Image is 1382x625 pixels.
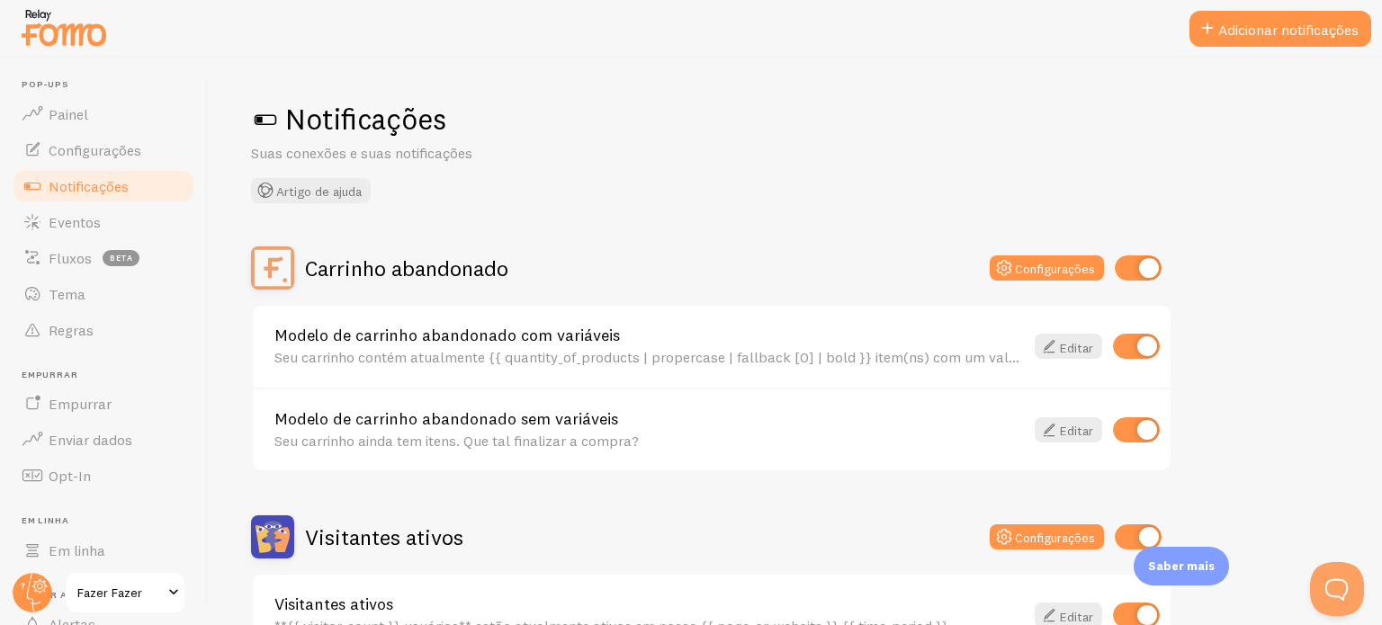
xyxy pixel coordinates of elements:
[1035,417,1102,442] a: Editar
[1035,334,1102,359] a: Editar
[276,183,362,200] font: Artigo de ajuda
[251,515,294,558] img: Visitantes ativos
[11,96,196,132] a: Painel
[49,321,94,339] font: Regras
[251,144,472,162] font: Suas conexões e suas notificações
[1060,608,1093,624] font: Editar
[11,386,196,422] a: Empurrar
[49,141,141,159] font: Configurações
[305,254,508,281] font: Carrinho abandonado
[1015,261,1095,277] font: Configurações
[1310,562,1364,616] iframe: Help Scout Beacon - Aberto
[305,523,463,550] font: Visitantes ativos
[251,178,371,203] button: Artigo de ajuda
[1060,339,1093,355] font: Editar
[11,240,196,276] a: Fluxos beta
[49,177,129,195] font: Notificações
[22,78,69,90] font: Pop-ups
[65,571,186,614] a: Fazer Fazer
[1015,530,1095,546] font: Configurações
[49,431,132,449] font: Enviar dados
[274,594,393,614] font: Visitantes ativos
[77,585,142,601] font: Fazer Fazer
[22,514,68,526] font: Em linha
[49,395,112,413] font: Empurrar
[49,105,88,123] font: Painel
[285,102,446,137] font: Notificações
[11,422,196,458] a: Enviar dados
[11,204,196,240] a: Eventos
[1060,423,1093,439] font: Editar
[274,408,618,429] font: Modelo de carrinho abandonado sem variáveis
[990,255,1104,281] button: Configurações
[110,253,133,263] font: beta
[11,532,196,568] a: Em linha
[22,369,77,380] font: Empurrar
[49,213,101,231] font: Eventos
[251,246,294,290] img: Carrinho abandonado
[990,524,1104,549] button: Configurações
[49,285,85,303] font: Tema
[11,276,196,312] a: Tema
[11,132,196,168] a: Configurações
[22,589,94,601] font: Obter ajuda
[274,432,639,450] font: Seu carrinho ainda tem itens. Que tal finalizar a compra?
[1134,547,1229,585] div: Saber mais
[49,467,91,485] font: Opt-In
[11,168,196,204] a: Notificações
[11,458,196,494] a: Opt-In
[49,541,105,559] font: Em linha
[49,249,92,267] font: Fluxos
[11,312,196,348] a: Regras
[19,4,109,50] img: fomo-relay-logo-orange.svg
[274,325,620,345] font: Modelo de carrinho abandonado com variáveis
[1148,558,1215,573] font: Saber mais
